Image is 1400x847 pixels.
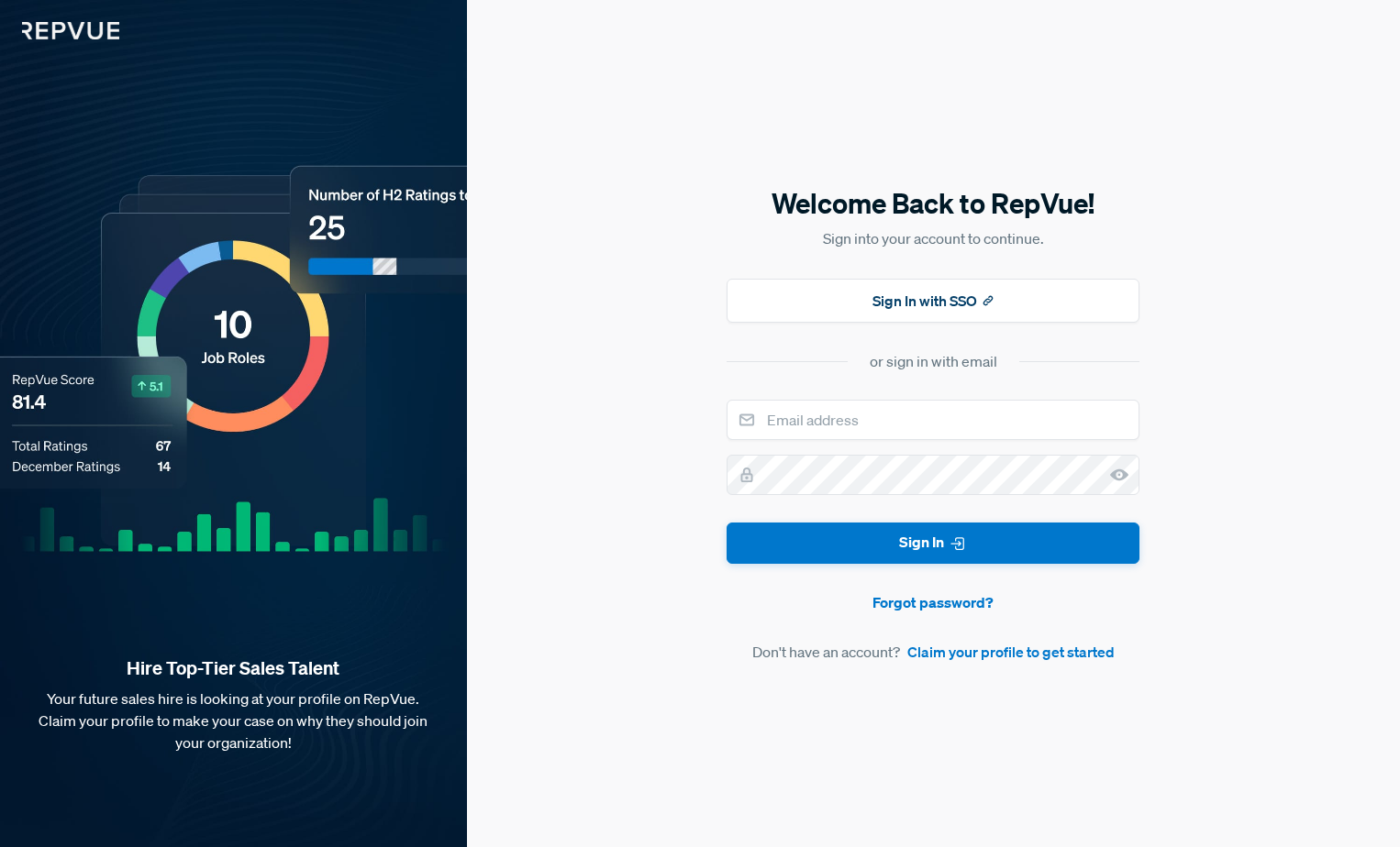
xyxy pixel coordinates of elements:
[727,279,1139,323] button: Sign In with SSO
[727,227,1139,249] p: Sign into your account to continue.
[727,522,1139,564] button: Sign In
[727,184,1139,223] h5: Welcome Back to RepVue!
[29,656,438,680] strong: Hire Top-Tier Sales Talent
[727,591,1139,613] a: Forgot password?
[907,641,1115,663] a: Claim your profile to get started
[727,400,1139,440] input: Email address
[870,350,997,372] div: or sign in with email
[727,641,1139,663] article: Don't have an account?
[29,687,438,753] p: Your future sales hire is looking at your profile on RepVue. Claim your profile to make your case...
